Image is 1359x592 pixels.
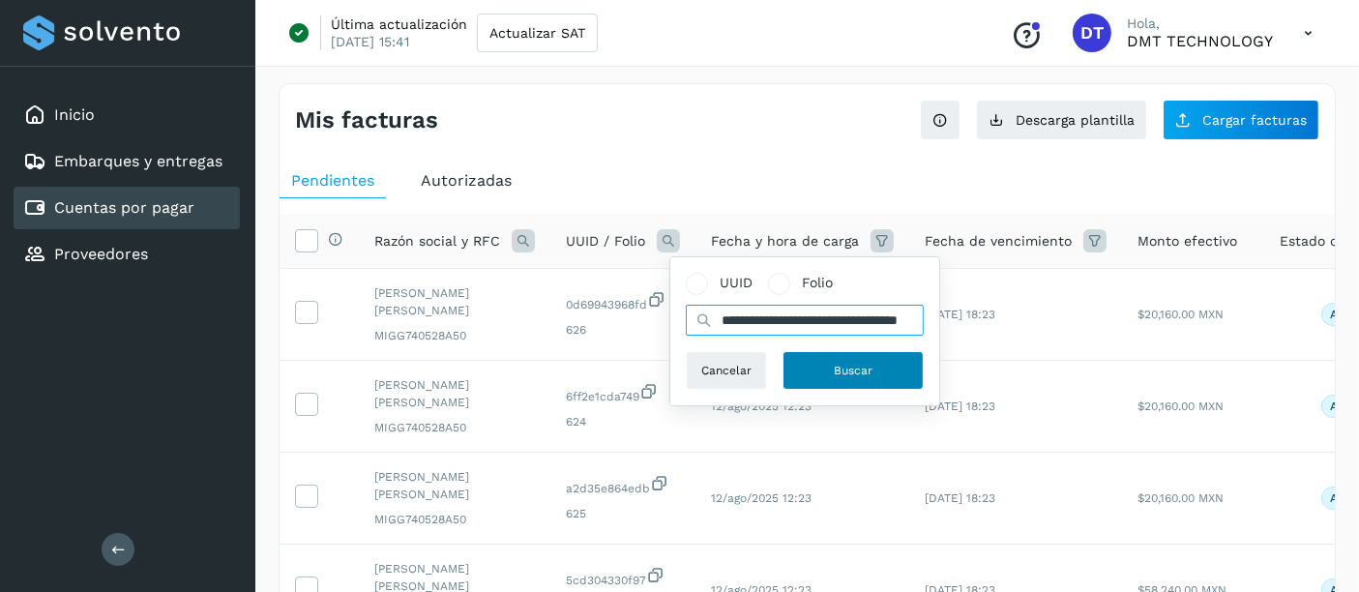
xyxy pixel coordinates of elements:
span: Actualizar SAT [489,26,585,40]
span: Fecha y hora de carga [711,231,859,252]
h4: Mis facturas [295,106,438,134]
span: 625 [566,505,680,522]
span: 624 [566,413,680,430]
a: Cuentas por pagar [54,198,194,217]
p: [DATE] 15:41 [331,33,409,50]
span: 12/ago/2025 12:23 [711,400,812,413]
span: $20,160.00 MXN [1137,308,1224,321]
span: Monto efectivo [1137,231,1237,252]
span: 6ff2e1cda749 [566,382,680,405]
span: [DATE] 18:23 [925,308,995,321]
a: Embarques y entregas [54,152,222,170]
div: Inicio [14,94,240,136]
div: Cuentas por pagar [14,187,240,229]
span: 12/ago/2025 12:23 [711,491,812,505]
p: Hola, [1127,15,1273,32]
span: [PERSON_NAME] [PERSON_NAME] [374,468,535,503]
div: Proveedores [14,233,240,276]
span: [PERSON_NAME] [PERSON_NAME] [374,284,535,319]
button: Descarga plantilla [976,100,1147,140]
span: Pendientes [291,171,374,190]
span: [PERSON_NAME] [PERSON_NAME] [374,376,535,411]
span: Cargar facturas [1202,113,1307,127]
p: DMT TECHNOLOGY [1127,32,1273,50]
span: [DATE] 18:23 [925,400,995,413]
span: UUID / Folio [566,231,645,252]
span: MIGG740528A50 [374,327,535,344]
span: Autorizadas [421,171,512,190]
a: Inicio [54,105,95,124]
button: Cargar facturas [1163,100,1319,140]
span: MIGG740528A50 [374,511,535,528]
span: Razón social y RFC [374,231,500,252]
p: Última actualización [331,15,467,33]
a: Proveedores [54,245,148,263]
span: a2d35e864edb [566,474,680,497]
span: $20,160.00 MXN [1137,491,1224,505]
span: [DATE] 18:23 [925,491,995,505]
span: 0d69943968fd [566,290,680,313]
span: 626 [566,321,680,339]
span: Fecha de vencimiento [925,231,1072,252]
span: MIGG740528A50 [374,419,535,436]
span: $20,160.00 MXN [1137,400,1224,413]
span: 5cd304330f97 [566,566,680,589]
div: Embarques y entregas [14,140,240,183]
button: Actualizar SAT [477,14,598,52]
span: Descarga plantilla [1016,113,1135,127]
